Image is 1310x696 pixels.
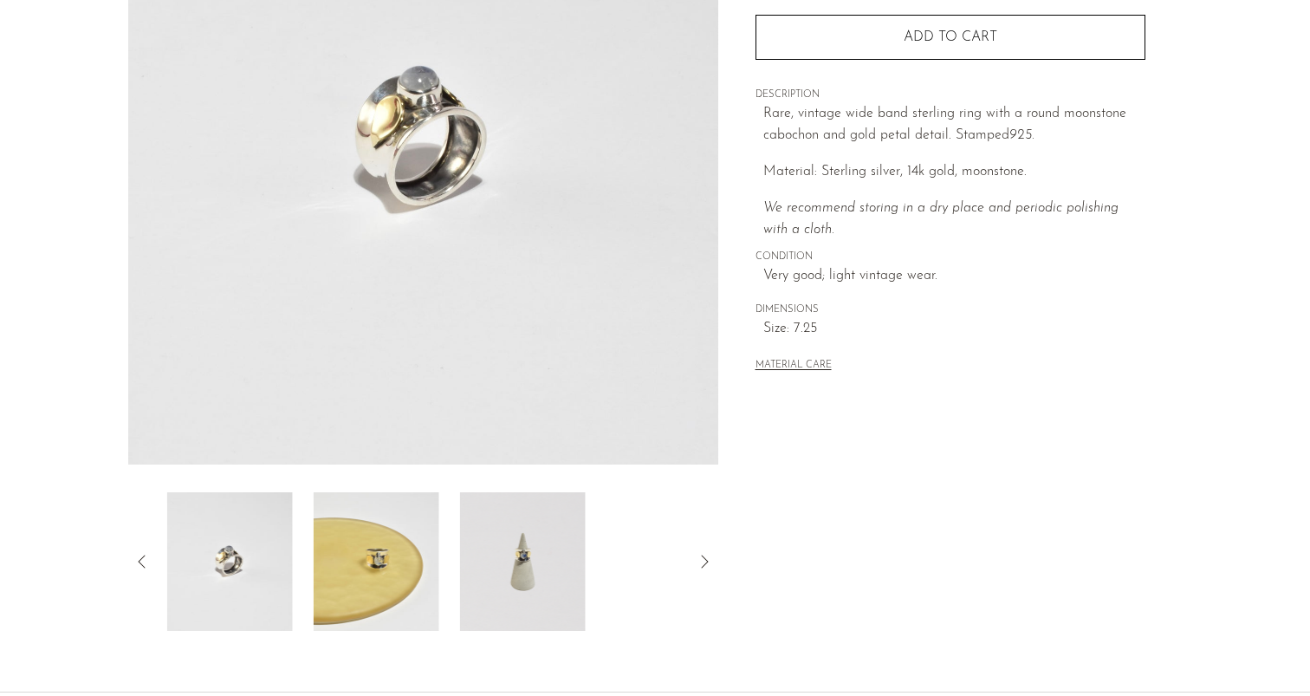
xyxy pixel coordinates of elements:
[904,30,997,44] span: Add to cart
[167,492,293,631] img: Moonstone Petal Ring
[314,492,439,631] img: Moonstone Petal Ring
[763,265,1145,288] span: Very good; light vintage wear.
[763,161,1145,184] p: Material: Sterling silver, 14k gold, moonstone.
[756,360,832,373] button: MATERIAL CARE
[763,318,1145,341] span: Size: 7.25
[756,15,1145,60] button: Add to cart
[756,88,1145,103] span: DESCRIPTION
[1009,128,1034,142] em: 925.
[756,302,1145,318] span: DIMENSIONS
[763,103,1145,147] p: Rare, vintage wide band sterling ring with a round moonstone cabochon and gold petal detail. Stamped
[460,492,586,631] img: Moonstone Petal Ring
[763,201,1119,237] i: We recommend storing in a dry place and periodic polishing with a cloth.
[756,250,1145,265] span: CONDITION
